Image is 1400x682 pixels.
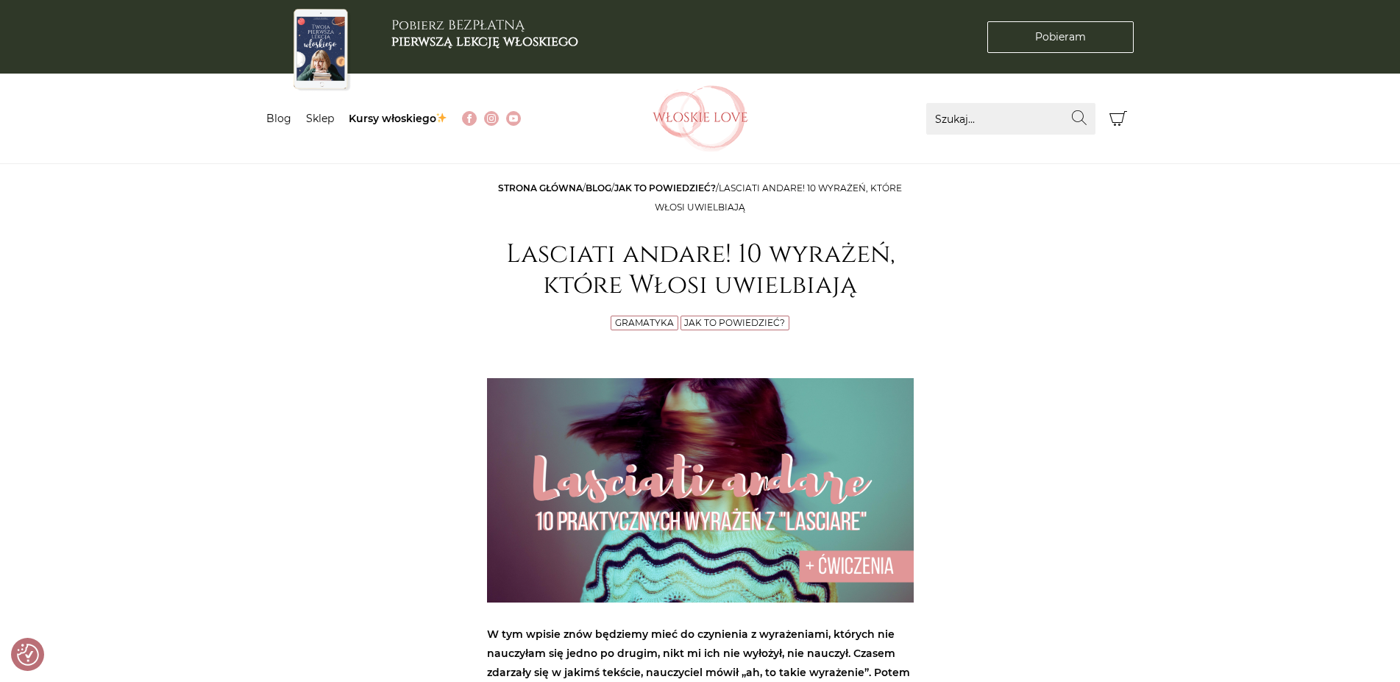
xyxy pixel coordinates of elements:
[266,112,291,125] a: Blog
[653,85,748,152] img: Włoskielove
[349,112,448,125] a: Kursy włoskiego
[987,21,1134,53] a: Pobieram
[614,182,716,193] a: Jak to powiedzieć?
[391,18,578,49] h3: Pobierz BEZPŁATNĄ
[498,182,583,193] a: Strona główna
[926,103,1095,135] input: Szukaj...
[498,182,902,213] span: / / /
[436,113,447,123] img: ✨
[586,182,611,193] a: Blog
[487,239,914,301] h1: Lasciati andare! 10 wyrażeń, które Włosi uwielbiają
[684,317,785,328] a: Jak to powiedzieć?
[17,644,39,666] button: Preferencje co do zgód
[17,644,39,666] img: Revisit consent button
[1035,29,1086,45] span: Pobieram
[306,112,334,125] a: Sklep
[615,317,674,328] a: Gramatyka
[391,32,578,51] b: pierwszą lekcję włoskiego
[1103,103,1134,135] button: Koszyk
[655,182,902,213] span: Lasciati andare! 10 wyrażeń, które Włosi uwielbiają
